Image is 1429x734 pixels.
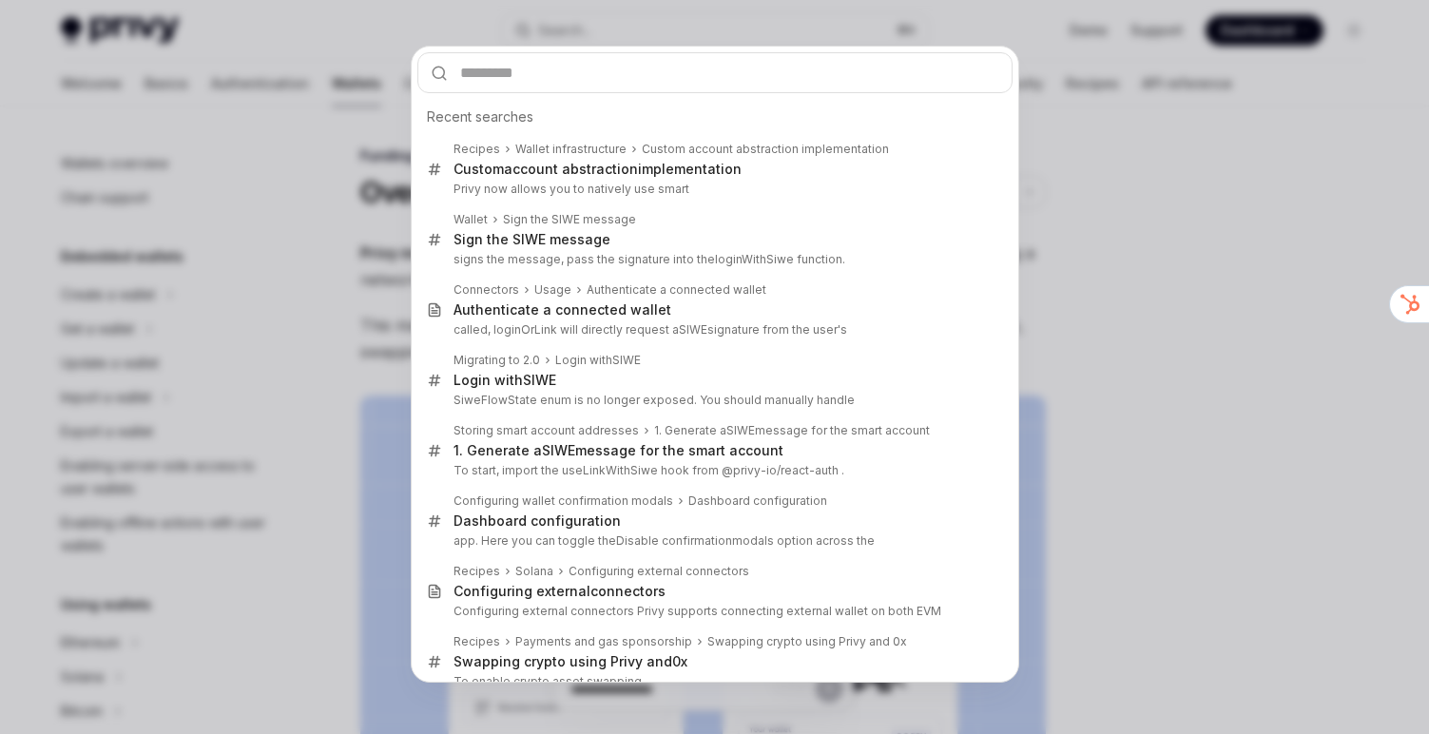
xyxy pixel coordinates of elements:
[454,442,783,459] div: 1. Generate a message for the smart account
[569,564,749,579] div: Configuring external connectors
[454,393,973,408] p: SiweFlowState enum is no longer exposed. You should manually handle
[715,252,742,266] b: login
[515,564,553,579] div: Solana
[454,353,540,368] div: Migrating to 2.0
[454,212,488,227] div: Wallet
[679,322,707,337] b: SIWE
[454,423,639,438] div: Storing smart account addresses
[707,634,907,649] div: Swapping crypto using Privy and 0x
[454,493,673,509] div: Configuring wallet confirmation modals
[454,512,621,530] div: Dashboard configuration
[503,212,636,227] div: Sign the SIWE message
[534,282,571,298] div: Usage
[642,142,889,157] div: Custom account abstraction implementation
[454,282,519,298] div: Connectors
[454,634,500,649] div: Recipes
[427,107,533,126] span: Recent searches
[515,142,627,157] div: Wallet infrastructure
[454,182,973,197] p: Privy now allows you to natively use smart
[454,231,610,248] div: Sign the SIWE message
[454,604,973,619] p: Configuring external connectors Privy supports connecting external wallet on both EVM
[515,634,692,649] div: Payments and gas sponsorship
[616,533,732,548] b: Disable confirmation
[454,142,500,157] div: Recipes
[587,282,766,298] div: Authenticate a connected wallet
[672,653,687,669] b: 0x
[454,322,973,338] p: called, loginOrLink will directly request a signature from the user's
[504,161,638,177] b: account abstraction
[654,423,930,438] div: 1. Generate a message for the smart account
[454,583,666,600] div: Configuring external
[454,533,973,549] p: app. Here you can toggle the modals option across the
[726,423,755,437] b: SIWE
[454,653,687,670] div: Swapping crypto using Privy and
[454,674,973,689] p: To enable crypto asset swapping
[542,442,575,458] b: SIWE
[454,301,671,319] div: Authenticate a connected wallet
[523,372,556,388] b: SIWE
[454,161,742,178] div: Custom implementation
[454,463,973,478] p: To start, import the useLinkWithSiwe hook from @privy-io/react-auth .
[688,493,827,509] div: Dashboard configuration
[454,564,500,579] div: Recipes
[454,372,556,389] div: Login with
[590,583,666,599] b: connectors
[612,353,641,367] b: SIWE
[555,353,641,368] div: Login with
[454,252,973,267] p: signs the message, pass the signature into the WithSiwe function.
